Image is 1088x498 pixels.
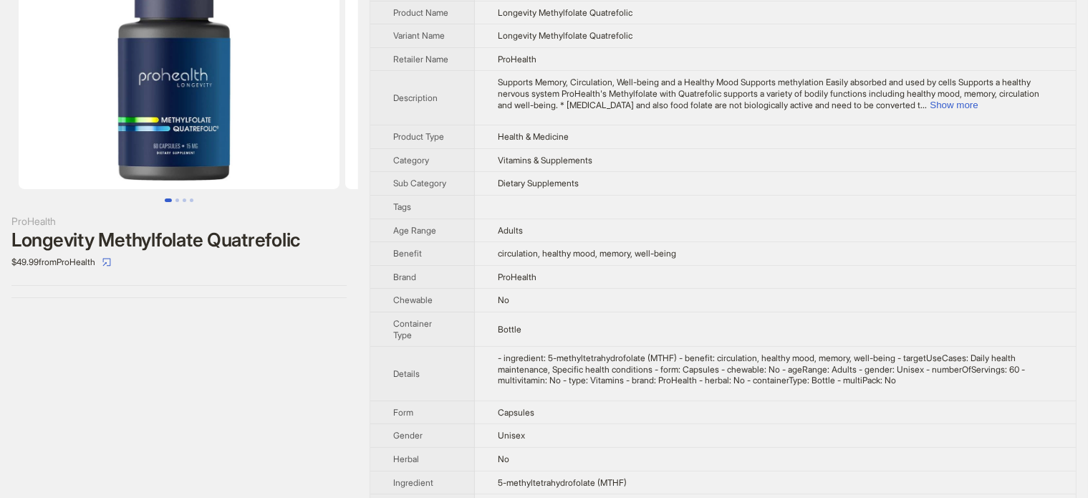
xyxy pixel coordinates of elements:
[11,214,347,229] div: ProHealth
[498,430,525,441] span: Unisex
[498,155,592,166] span: Vitamins & Supplements
[498,77,1039,110] span: Supports Memory, Circulation, Well-being and a Healthy Mood Supports methylation Easily absorbed ...
[393,7,448,18] span: Product Name
[498,30,632,41] span: Longevity Methylfolate Quatrefolic
[393,295,433,305] span: Chewable
[393,178,446,188] span: Sub Category
[393,248,422,259] span: Benefit
[393,131,444,142] span: Product Type
[175,198,179,202] button: Go to slide 2
[393,368,420,379] span: Details
[498,295,509,305] span: No
[498,131,569,142] span: Health & Medicine
[393,54,448,64] span: Retailer Name
[393,477,433,488] span: Ingredient
[183,198,186,202] button: Go to slide 3
[11,251,347,274] div: $49.99 from ProHealth
[393,225,436,236] span: Age Range
[498,272,536,282] span: ProHealth
[393,272,416,282] span: Brand
[11,229,347,251] div: Longevity Methylfolate Quatrefolic
[498,225,523,236] span: Adults
[393,201,411,212] span: Tags
[498,454,509,464] span: No
[498,54,536,64] span: ProHealth
[190,198,193,202] button: Go to slide 4
[920,100,927,110] span: ...
[498,477,627,488] span: 5-methyltetrahydrofolate (MTHF)
[498,324,521,335] span: Bottle
[498,353,1053,386] div: - ingredient: 5-methyltetrahydrofolate (MTHF) - benefit: circulation, healthy mood, memory, well-...
[498,407,534,418] span: Capsules
[165,198,172,202] button: Go to slide 1
[393,155,429,166] span: Category
[102,258,111,267] span: select
[930,100,978,110] button: Expand
[498,77,1053,110] div: Supports Memory, Circulation, Well-being and a Healthy Mood Supports methylation Easily absorbed ...
[393,430,423,441] span: Gender
[498,178,579,188] span: Dietary Supplements
[393,30,445,41] span: Variant Name
[498,7,632,18] span: Longevity Methylfolate Quatrefolic
[498,248,676,259] span: circulation, healthy mood, memory, well-being
[393,92,438,103] span: Description
[393,454,419,464] span: Herbal
[393,318,432,340] span: Container Type
[393,407,413,418] span: Form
